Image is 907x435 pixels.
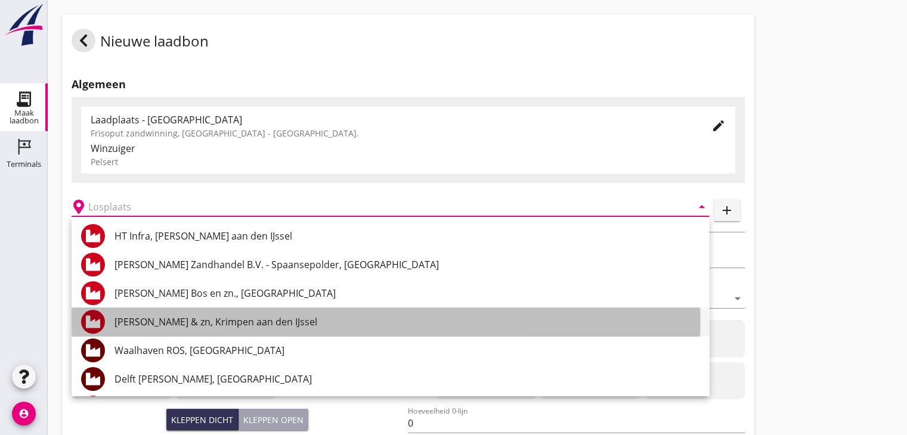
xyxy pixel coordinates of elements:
[711,119,726,133] i: edit
[91,156,726,168] div: Pelsert
[720,203,734,218] i: add
[114,372,699,386] div: Delft [PERSON_NAME], [GEOGRAPHIC_DATA]
[72,76,745,92] h2: Algemeen
[171,414,233,426] div: Kleppen dicht
[72,29,209,57] div: Nieuwe laadbon
[114,257,699,272] div: [PERSON_NAME] Zandhandel B.V. - Spaansepolder, [GEOGRAPHIC_DATA]
[695,200,709,214] i: arrow_drop_down
[239,409,308,430] button: Kleppen open
[91,141,726,156] div: Winzuiger
[730,291,745,306] i: arrow_drop_down
[408,414,744,433] input: Hoeveelheid 0-lijn
[7,160,41,168] div: Terminals
[91,127,692,139] div: Frisoput zandwinning, [GEOGRAPHIC_DATA] - [GEOGRAPHIC_DATA].
[2,3,45,47] img: logo-small.a267ee39.svg
[91,113,692,127] div: Laadplaats - [GEOGRAPHIC_DATA]
[114,286,699,300] div: [PERSON_NAME] Bos en zn., [GEOGRAPHIC_DATA]
[166,409,239,430] button: Kleppen dicht
[114,343,699,358] div: Waalhaven ROS, [GEOGRAPHIC_DATA]
[243,414,304,426] div: Kleppen open
[345,387,367,399] strong: 16:33
[12,402,36,425] i: account_circle
[114,315,699,329] div: [PERSON_NAME] & zn, Krimpen aan den IJssel
[88,197,676,216] input: Losplaats
[114,229,699,243] div: HT Infra, [PERSON_NAME] aan den IJssel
